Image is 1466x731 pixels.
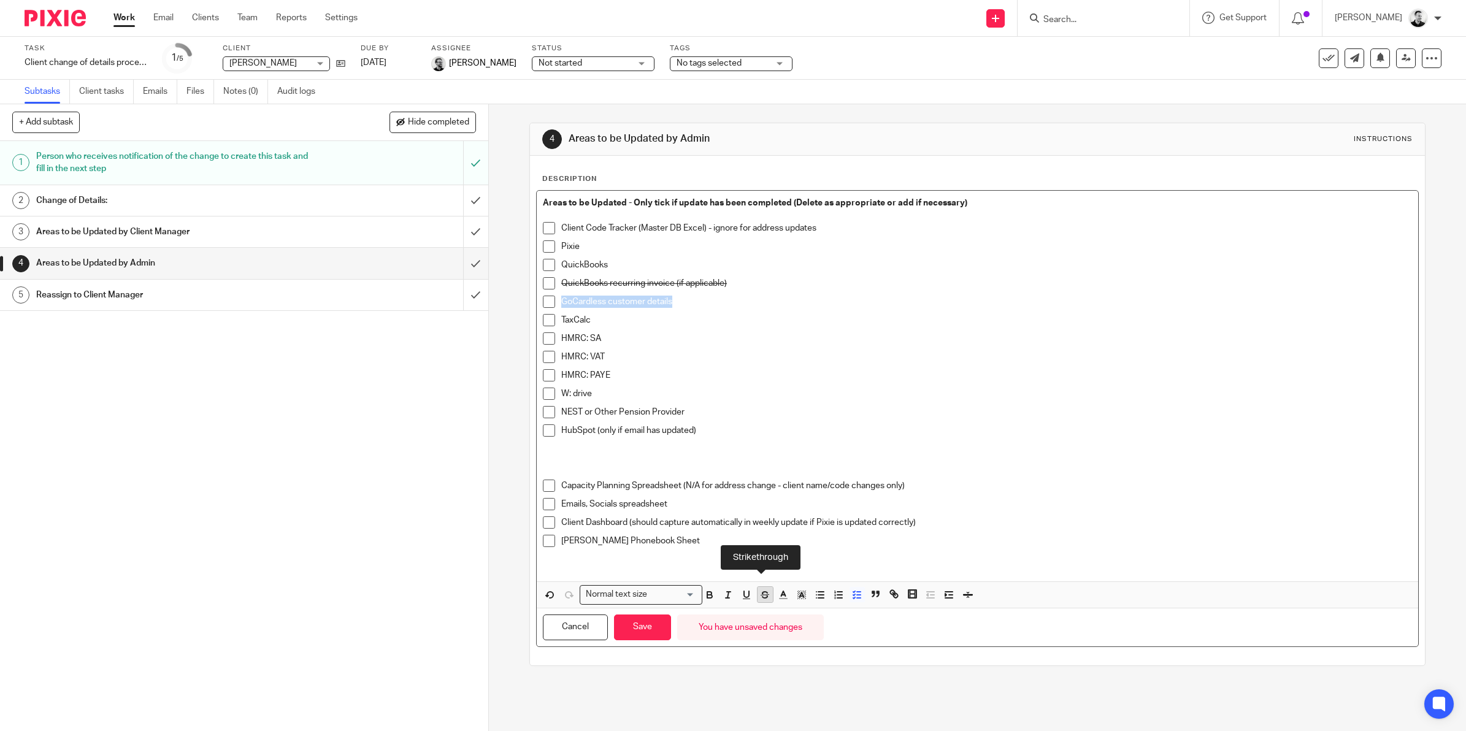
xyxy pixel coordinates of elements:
h1: Areas to be Updated by Client Manager [36,223,313,241]
p: W: drive [561,388,1412,400]
div: 4 [12,255,29,272]
button: Cancel [543,614,608,641]
div: 1 [12,154,29,171]
h1: Reassign to Client Manager [36,286,313,304]
p: [PERSON_NAME] [1335,12,1402,24]
p: Capacity Planning Spreadsheet (N/A for address change - client name/code changes only) [561,480,1412,492]
input: Search for option [651,588,695,601]
img: Jack_2025.jpg [431,56,446,71]
label: Due by [361,44,416,53]
h1: Areas to be Updated by Admin [569,132,1004,145]
p: [PERSON_NAME] Phonebook Sheet [561,535,1412,547]
label: Task [25,44,147,53]
p: Description [542,174,597,184]
a: Files [186,80,214,104]
h1: Change of Details: [36,191,313,210]
a: Work [113,12,135,24]
div: You have unsaved changes [677,614,824,641]
strong: Areas to be Updated - Only tick if update has been completed (Delete as appropriate or add if nec... [543,199,967,207]
p: Emails, Socials spreadsheet [561,498,1412,510]
span: [PERSON_NAME] [229,59,297,67]
p: TaxCalc [561,314,1412,326]
button: Hide completed [390,112,476,132]
a: Team [237,12,258,24]
input: Search [1042,15,1153,26]
a: Reports [276,12,307,24]
p: HMRC: VAT [561,351,1412,363]
a: Email [153,12,174,24]
a: Notes (0) [223,80,268,104]
a: Audit logs [277,80,324,104]
p: HubSpot (only if email has updated) [561,424,1412,437]
div: Instructions [1354,134,1413,144]
small: /5 [177,55,183,62]
span: No tags selected [677,59,742,67]
p: Client Code Tracker (Master DB Excel) - ignore for address updates [561,222,1412,234]
button: + Add subtask [12,112,80,132]
span: Get Support [1219,13,1267,22]
p: HMRC: SA [561,332,1412,345]
h1: Areas to be Updated by Admin [36,254,313,272]
label: Assignee [431,44,516,53]
button: Save [614,614,671,641]
div: 1 [171,51,183,65]
p: QuickBooks [561,259,1412,271]
img: Dave_2025.jpg [1408,9,1428,28]
h1: Person who receives notification of the change to create this task and fill in the next step [36,147,313,178]
div: 5 [12,286,29,304]
div: 2 [12,192,29,209]
p: GoCardless customer details [561,296,1412,308]
s: QuickBooks recurring invoice (if applicable) [561,279,727,288]
a: Emails [143,80,177,104]
p: Pixie [561,240,1412,253]
p: Client Dashboard (should capture automatically in weekly update if Pixie is updated correctly) [561,516,1412,529]
a: Client tasks [79,80,134,104]
div: Client change of details process [25,56,147,69]
span: Not started [539,59,582,67]
div: 4 [542,129,562,149]
p: HMRC: PAYE [561,369,1412,381]
label: Tags [670,44,792,53]
p: NEST or Other Pension Provider [561,406,1412,418]
a: Clients [192,12,219,24]
label: Client [223,44,345,53]
div: Search for option [580,585,702,604]
a: Settings [325,12,358,24]
span: Hide completed [408,118,469,128]
div: 3 [12,223,29,240]
a: Subtasks [25,80,70,104]
span: Normal text size [583,588,650,601]
label: Status [532,44,654,53]
img: Pixie [25,10,86,26]
span: [DATE] [361,58,386,67]
span: [PERSON_NAME] [449,57,516,69]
